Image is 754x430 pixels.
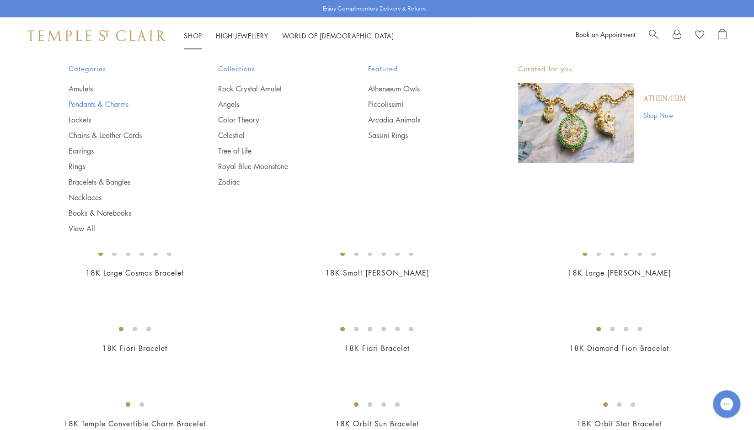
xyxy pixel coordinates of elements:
[69,223,182,234] a: View All
[368,130,481,140] a: Sassini Rings
[102,343,167,353] a: 18K Fiori Bracelet
[184,31,202,40] a: ShopShop
[218,115,332,125] a: Color Theory
[577,419,662,429] a: 18K Orbit Star Bracelet
[643,94,686,104] a: Athenæum
[69,146,182,156] a: Earrings
[69,208,182,218] a: Books & Notebooks
[282,31,394,40] a: World of [DEMOGRAPHIC_DATA]World of [DEMOGRAPHIC_DATA]
[218,130,332,140] a: Celestial
[368,99,481,109] a: Piccolissimi
[695,29,704,42] a: View Wishlist
[708,387,745,421] iframe: Gorgias live chat messenger
[69,161,182,171] a: Rings
[69,115,182,125] a: Lockets
[344,343,410,353] a: 18K Fiori Bracelet
[69,177,182,187] a: Bracelets & Bangles
[27,30,166,41] img: Temple St. Clair
[218,63,332,74] span: Collections
[218,99,332,109] a: Angels
[218,146,332,156] a: Tree of Life
[325,268,429,278] a: 18K Small [PERSON_NAME]
[649,29,658,42] a: Search
[69,130,182,140] a: Chains & Leather Cords
[335,419,419,429] a: 18K Orbit Sun Bracelet
[86,268,184,278] a: 18K Large Cosmos Bracelet
[368,84,481,94] a: Athenæum Owls
[218,177,332,187] a: Zodiac
[184,30,394,42] nav: Main navigation
[323,4,427,13] p: Enjoy Complimentary Delivery & Returns
[569,343,669,353] a: 18K Diamond Fiori Bracelet
[718,29,727,42] a: Open Shopping Bag
[567,268,671,278] a: 18K Large [PERSON_NAME]
[64,419,206,429] a: 18K Temple Convertible Charm Bracelet
[518,63,686,74] p: Curated for you
[69,63,182,74] span: Categories
[69,84,182,94] a: Amulets
[218,84,332,94] a: Rock Crystal Amulet
[216,31,268,40] a: High JewelleryHigh Jewellery
[69,99,182,109] a: Pendants & Charms
[368,63,481,74] span: Featured
[218,161,332,171] a: Royal Blue Moonstone
[69,192,182,202] a: Necklaces
[576,30,635,39] a: Book an Appointment
[368,115,481,125] a: Arcadia Animals
[643,110,686,120] a: Shop Now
